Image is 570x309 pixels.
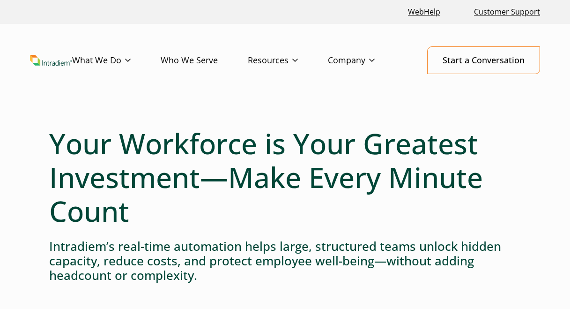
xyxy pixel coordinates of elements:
h4: Intradiem’s real-time automation helps large, structured teams unlock hidden capacity, reduce cos... [49,239,521,283]
a: Start a Conversation [427,46,540,74]
a: Link to homepage of Intradiem [30,55,72,65]
img: Intradiem [30,55,72,65]
h1: Your Workforce is Your Greatest Investment—Make Every Minute Count [49,127,521,228]
a: Customer Support [470,2,544,22]
a: Company [328,47,405,74]
a: Resources [248,47,328,74]
a: Who We Serve [161,47,248,74]
a: What We Do [72,47,161,74]
a: Link opens in a new window [404,2,444,22]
